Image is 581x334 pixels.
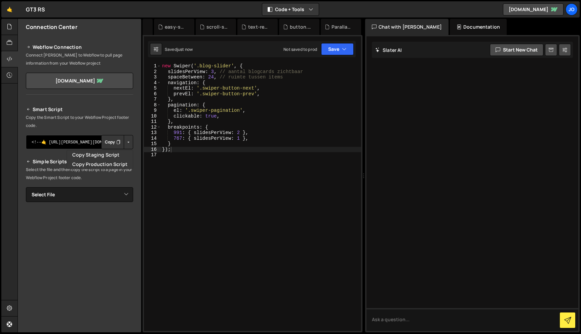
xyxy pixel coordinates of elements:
h2: Webflow Connection [26,43,133,51]
button: Code + Tools [262,3,319,15]
p: Connect [PERSON_NAME] to Webflow to pull page information from your Webflow project [26,51,133,67]
div: Documentation [450,19,507,35]
div: button.js [290,24,311,30]
a: 🤙 [1,1,18,18]
div: Button group with nested dropdown [101,135,133,149]
p: Select the file and then copy the script to a page in your Webflow Project footer code. [26,166,133,182]
div: text-reveal.js [248,24,270,30]
div: 10 [144,113,161,119]
div: 1 [144,63,161,69]
div: 8 [144,102,161,108]
div: 15 [144,141,161,147]
a: Jo [566,3,578,15]
div: 12 [144,125,161,130]
iframe: YouTube video player [26,213,134,274]
div: 7 [144,97,161,102]
button: Copy [101,135,124,149]
div: easy-scroll.js [165,24,186,30]
a: [DOMAIN_NAME] [26,73,133,89]
div: 13 [144,130,161,136]
div: Parallax.js [332,24,353,30]
p: Copy the Smart Script to your Webflow Project footer code. [26,113,133,130]
div: 4 [144,80,161,86]
div: 6 [144,91,161,97]
div: 11 [144,119,161,125]
h2: Connection Center [26,23,77,31]
div: 17 [144,152,161,158]
div: 14 [144,136,161,141]
div: 9 [144,108,161,113]
div: 16 [144,147,161,153]
div: Not saved to prod [283,46,317,52]
div: 3 [144,74,161,80]
h2: Simple Scripts [26,158,133,166]
h2: Slater AI [375,47,402,53]
div: GT3 RS [26,5,45,13]
div: Chat with [PERSON_NAME] [365,19,449,35]
button: Start new chat [490,44,543,56]
div: 5 [144,86,161,91]
a: [DOMAIN_NAME] [503,3,564,15]
textarea: <!--🤙 [URL][PERSON_NAME][DOMAIN_NAME]> <script>document.addEventListener("DOMContentLoaded", func... [26,135,133,149]
div: Saved [165,46,193,52]
button: Save [321,43,354,55]
h2: Smart Script [26,105,133,113]
div: scroll-scaling.js [206,24,228,30]
a: Copy Production Script [67,160,133,169]
div: 2 [144,69,161,75]
a: Copy Staging Script [67,150,133,160]
div: just now [177,46,193,52]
